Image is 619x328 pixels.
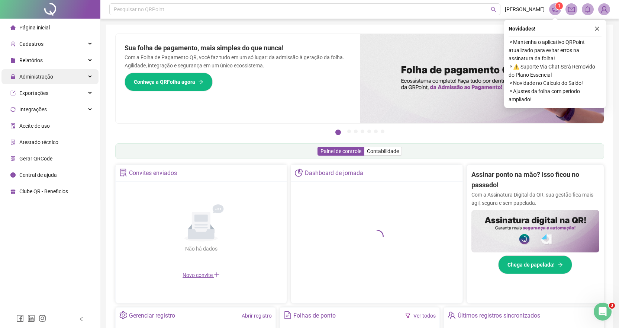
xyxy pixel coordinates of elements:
[509,87,602,104] span: ⚬ Ajustes da folha com período ampliado!
[491,7,496,12] span: search
[10,58,16,63] span: file
[10,74,16,79] span: lock
[471,169,599,191] h2: Assinar ponto na mão? Isso ficou no passado!
[458,309,540,322] div: Últimos registros sincronizados
[347,130,351,133] button: 2
[10,41,16,47] span: user-add
[214,272,220,278] span: plus
[129,167,177,179] div: Convites enviados
[10,156,16,161] span: qrcode
[167,245,235,253] div: Não há dados
[28,315,35,322] span: linkedin
[305,167,363,179] div: Dashboard de jornada
[471,210,599,253] img: banner%2F02c71560-61a6-44d4-94b9-c8ab97240462.png
[19,106,47,112] span: Integrações
[125,43,351,53] h2: Sua folha de pagamento, mais simples do que nunca!
[509,38,602,63] span: ⚬ Mantenha o aplicativo QRPoint atualizado para evitar erros na assinatura da folha!
[19,57,43,63] span: Relatórios
[19,172,57,178] span: Central de ajuda
[119,311,127,319] span: setting
[16,315,24,322] span: facebook
[448,311,455,319] span: team
[374,130,378,133] button: 6
[584,6,591,13] span: bell
[125,73,213,91] button: Conheça a QRFolha agora
[295,169,303,176] span: pie-chart
[19,139,58,145] span: Atestado técnico
[284,311,291,319] span: file-text
[134,78,195,86] span: Conheça a QRFolha agora
[360,34,604,123] img: banner%2F8d14a306-6205-4263-8e5b-06e9a85ad873.png
[19,25,50,31] span: Página inicial
[367,148,399,154] span: Contabilidade
[242,313,272,319] a: Abrir registro
[19,188,68,194] span: Clube QR - Beneficios
[509,79,602,87] span: ⚬ Novidade no Cálculo do Saldo!
[10,172,16,178] span: info-circle
[198,79,203,85] span: arrow-right
[405,313,410,318] span: filter
[509,25,535,33] span: Novidades !
[609,303,615,309] span: 3
[594,26,600,31] span: close
[555,2,563,10] sup: 1
[19,41,43,47] span: Cadastros
[507,261,555,269] span: Chega de papelada!
[505,5,545,13] span: [PERSON_NAME]
[39,315,46,322] span: instagram
[19,74,53,80] span: Administração
[183,272,220,278] span: Novo convite
[552,6,558,13] span: notification
[10,189,16,194] span: gift
[19,90,48,96] span: Exportações
[498,255,572,274] button: Chega de papelada!
[370,230,384,243] span: loading
[19,123,50,129] span: Aceite de uso
[471,191,599,207] p: Com a Assinatura Digital da QR, sua gestão fica mais ágil, segura e sem papelada.
[367,130,371,133] button: 5
[594,303,612,321] iframe: Intercom live chat
[10,123,16,128] span: audit
[79,316,84,322] span: left
[558,262,563,267] span: arrow-right
[125,53,351,70] p: Com a Folha de Pagamento QR, você faz tudo em um só lugar: da admissão à geração da folha. Agilid...
[19,156,52,162] span: Gerar QRCode
[361,130,364,133] button: 4
[381,130,384,133] button: 7
[10,107,16,112] span: sync
[354,130,358,133] button: 3
[10,140,16,145] span: solution
[119,169,127,176] span: solution
[335,130,341,135] button: 1
[558,3,561,9] span: 1
[599,4,610,15] img: 54303
[293,309,336,322] div: Folhas de ponto
[320,148,361,154] span: Painel de controle
[129,309,175,322] div: Gerenciar registro
[568,6,575,13] span: mail
[10,90,16,96] span: export
[10,25,16,30] span: home
[413,313,436,319] a: Ver todos
[509,63,602,79] span: ⚬ ⚠️ Suporte Via Chat Será Removido do Plano Essencial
